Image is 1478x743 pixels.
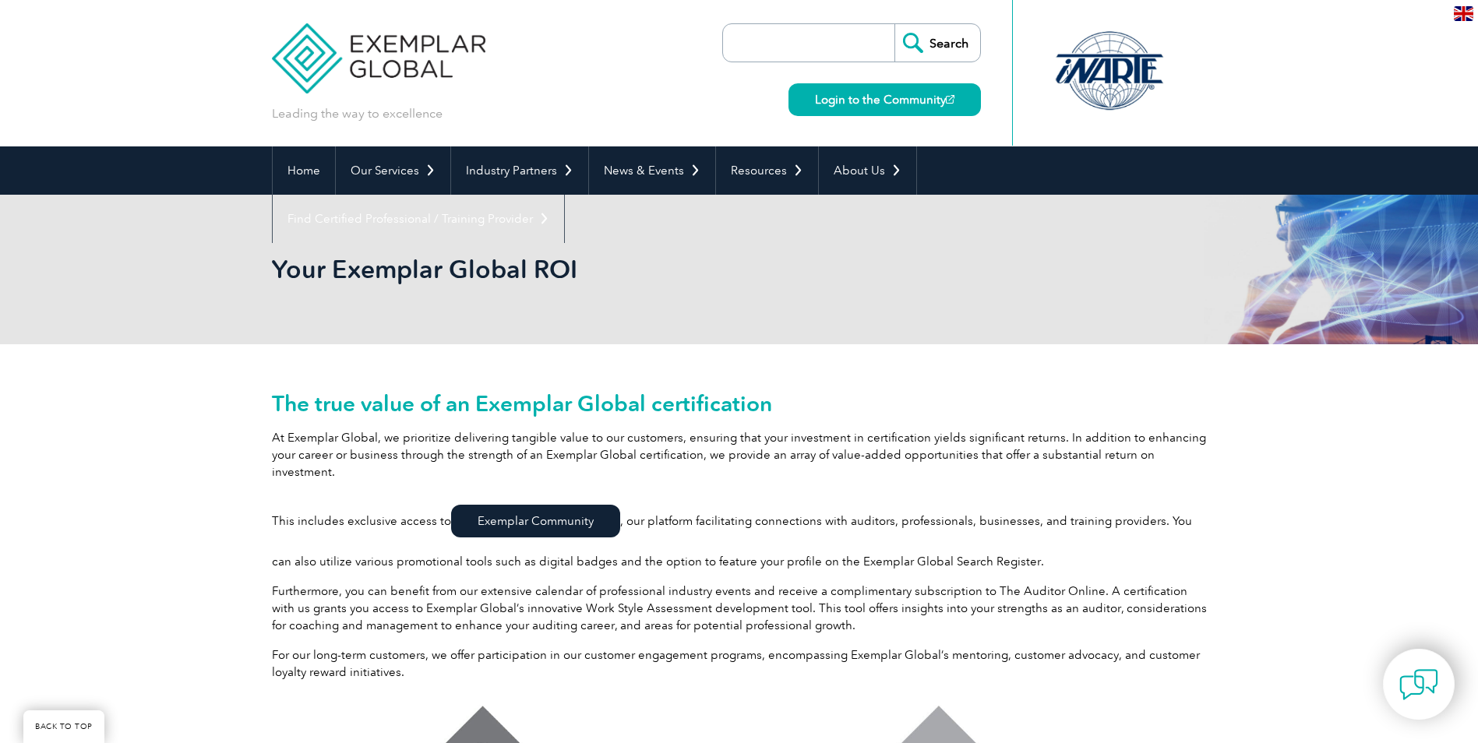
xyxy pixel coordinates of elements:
p: This includes exclusive access to , our platform facilitating connections with auditors, professi... [272,493,1207,570]
img: contact-chat.png [1399,665,1438,704]
img: en [1454,6,1473,21]
p: For our long-term customers, we offer participation in our customer engagement programs, encompas... [272,646,1207,681]
a: About Us [819,146,916,195]
a: Home [273,146,335,195]
img: open_square.png [946,95,954,104]
a: Resources [716,146,818,195]
h2: The true value of an Exemplar Global certification [272,391,1207,416]
p: Furthermore, you can benefit from our extensive calendar of professional industry events and rece... [272,583,1207,634]
a: Login to the Community [788,83,981,116]
a: Our Services [336,146,450,195]
h2: Your Exemplar Global ROI [272,257,926,282]
a: Find Certified Professional / Training Provider [273,195,564,243]
p: At Exemplar Global, we prioritize delivering tangible value to our customers, ensuring that your ... [272,429,1207,481]
a: BACK TO TOP [23,710,104,743]
a: News & Events [589,146,715,195]
a: Industry Partners [451,146,588,195]
p: Leading the way to excellence [272,105,443,122]
input: Search [894,24,980,62]
a: Exemplar Community [451,505,620,537]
